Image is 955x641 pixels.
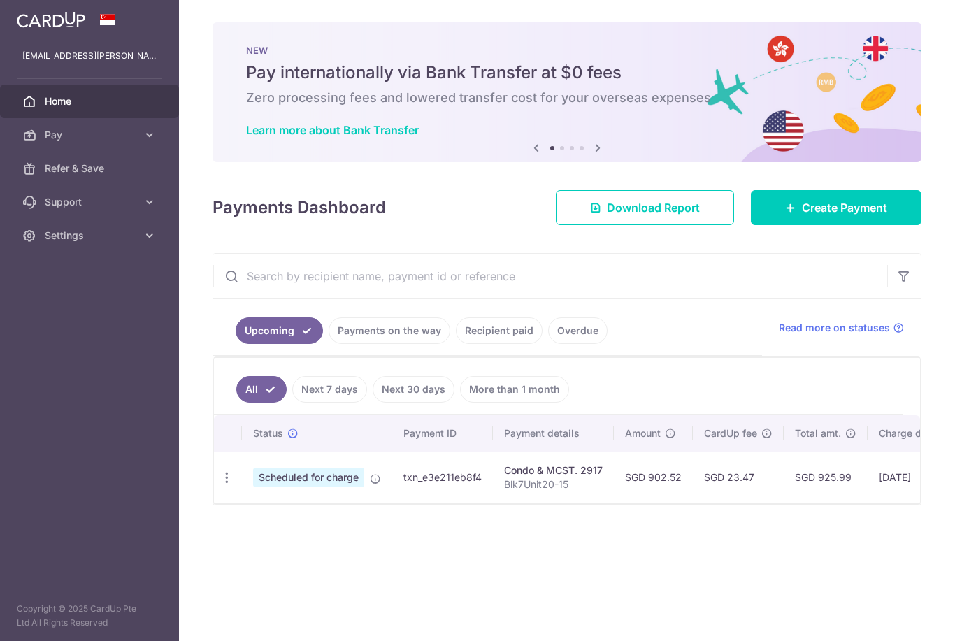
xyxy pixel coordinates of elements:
[213,22,921,162] img: Bank transfer banner
[246,62,888,84] h5: Pay internationally via Bank Transfer at $0 fees
[246,89,888,106] h6: Zero processing fees and lowered transfer cost for your overseas expenses
[493,415,614,452] th: Payment details
[556,190,734,225] a: Download Report
[779,321,890,335] span: Read more on statuses
[392,415,493,452] th: Payment ID
[45,94,137,108] span: Home
[246,45,888,56] p: NEW
[625,426,661,440] span: Amount
[614,452,693,503] td: SGD 902.52
[704,426,757,440] span: CardUp fee
[548,317,608,344] a: Overdue
[802,199,887,216] span: Create Payment
[45,195,137,209] span: Support
[879,426,936,440] span: Charge date
[45,161,137,175] span: Refer & Save
[504,477,603,491] p: Blk7Unit20-15
[504,463,603,477] div: Condo & MCST. 2917
[253,468,364,487] span: Scheduled for charge
[292,376,367,403] a: Next 7 days
[17,11,85,28] img: CardUp
[213,254,887,298] input: Search by recipient name, payment id or reference
[45,128,137,142] span: Pay
[460,376,569,403] a: More than 1 month
[253,426,283,440] span: Status
[22,49,157,63] p: [EMAIL_ADDRESS][PERSON_NAME][DOMAIN_NAME]
[795,426,841,440] span: Total amt.
[373,376,454,403] a: Next 30 days
[784,452,868,503] td: SGD 925.99
[329,317,450,344] a: Payments on the way
[213,195,386,220] h4: Payments Dashboard
[236,376,287,403] a: All
[607,199,700,216] span: Download Report
[779,321,904,335] a: Read more on statuses
[246,123,419,137] a: Learn more about Bank Transfer
[45,229,137,243] span: Settings
[456,317,543,344] a: Recipient paid
[392,452,493,503] td: txn_e3e211eb8f4
[693,452,784,503] td: SGD 23.47
[751,190,921,225] a: Create Payment
[236,317,323,344] a: Upcoming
